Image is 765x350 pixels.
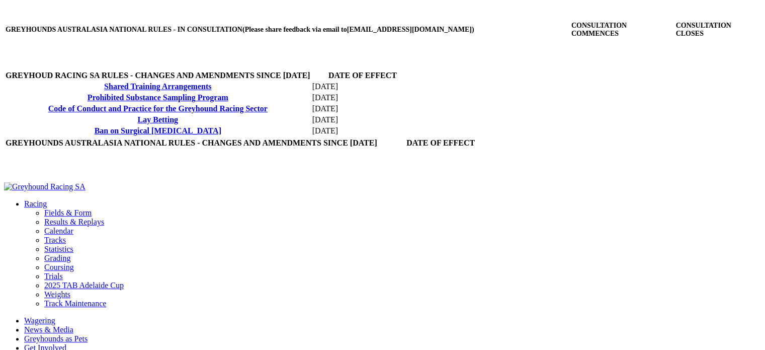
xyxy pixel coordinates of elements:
a: Racing [24,199,47,208]
td: [DATE] [312,82,414,92]
th: GREYHOUNDS AUSTRALASIA NATIONAL RULES - IN CONSULTATION [5,21,570,38]
td: [DATE] [312,104,414,114]
a: Tracks [44,236,66,244]
a: Results & Replays [44,218,104,226]
span: (Please share feedback via email to [EMAIL_ADDRESS][DOMAIN_NAME] ) [242,26,474,33]
td: [DATE] [312,126,414,136]
a: Prohibited Substance Sampling Program [88,93,228,102]
a: Calendar [44,227,73,235]
th: CONSULTATION COMMENCES [571,21,674,38]
td: [DATE] [312,93,414,103]
th: GREYHOUD RACING SA RULES - CHANGES AND AMENDMENTS SINCE [DATE] [5,71,311,81]
a: Wagering [24,316,55,325]
a: News & Media [24,325,73,334]
a: Trials [44,272,63,281]
th: DATE OF EFFECT [379,138,503,148]
a: Lay Betting [138,115,178,124]
a: Code of Conduct and Practice for the Greyhound Racing Sector [48,104,268,113]
a: Track Maintenance [44,299,106,308]
a: Weights [44,290,70,299]
th: GREYHOUNDS AUSTRALASIA NATIONAL RULES - CHANGES AND AMENDMENTS SINCE [DATE] [5,138,378,148]
a: Greyhounds as Pets [24,334,88,343]
a: Statistics [44,245,73,253]
a: Fields & Form [44,208,92,217]
a: Ban on Surgical [MEDICAL_DATA] [95,126,221,135]
a: 2025 TAB Adelaide Cup [44,281,124,290]
td: [DATE] [312,115,414,125]
a: Shared Training Arrangements [104,82,211,91]
a: Grading [44,254,70,262]
th: DATE OF EFFECT [312,71,414,81]
th: CONSULTATION CLOSES [675,21,760,38]
img: Greyhound Racing SA [4,182,86,191]
a: Coursing [44,263,74,271]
